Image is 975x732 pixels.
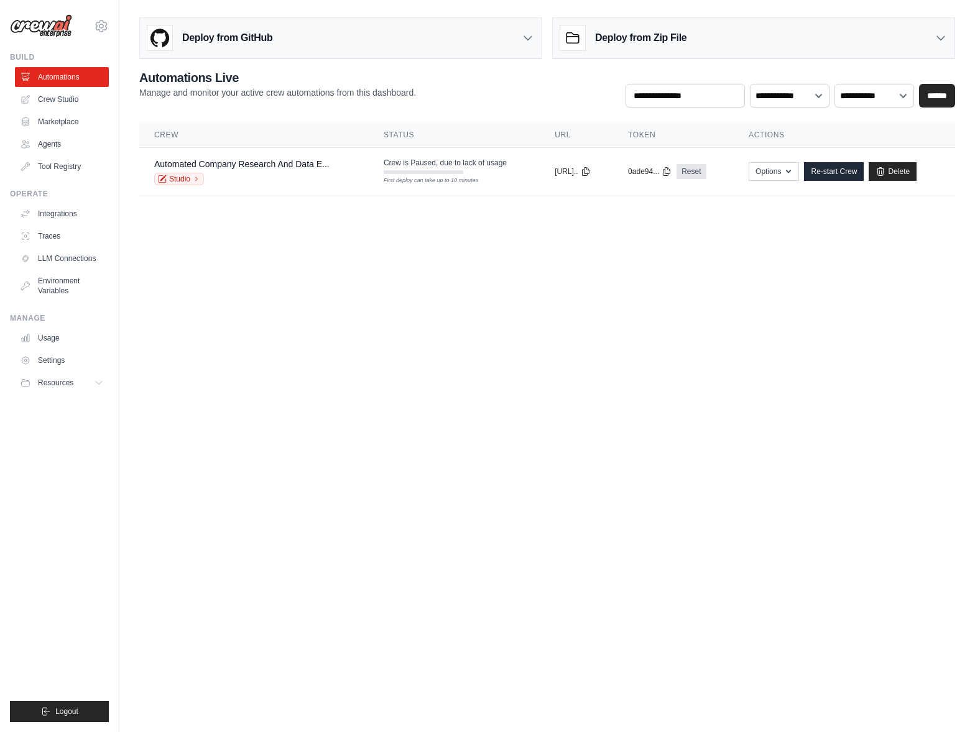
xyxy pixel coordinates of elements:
[734,122,955,148] th: Actions
[15,249,109,268] a: LLM Connections
[10,14,72,38] img: Logo
[10,313,109,323] div: Manage
[369,122,540,148] th: Status
[15,157,109,176] a: Tool Registry
[139,122,369,148] th: Crew
[15,328,109,348] a: Usage
[595,30,686,45] h3: Deploy from Zip File
[15,373,109,393] button: Resources
[15,204,109,224] a: Integrations
[15,89,109,109] a: Crew Studio
[15,271,109,301] a: Environment Variables
[10,701,109,722] button: Logout
[10,189,109,199] div: Operate
[677,164,706,179] a: Reset
[869,162,917,181] a: Delete
[147,25,172,50] img: GitHub Logo
[15,134,109,154] a: Agents
[15,350,109,370] a: Settings
[384,158,507,168] span: Crew is Paused, due to lack of usage
[139,69,416,86] h2: Automations Live
[55,707,78,716] span: Logout
[540,122,613,148] th: URL
[384,176,463,185] div: First deploy can take up to 10 minutes
[154,159,330,169] a: Automated Company Research And Data E...
[628,167,672,176] button: 0ade94...
[749,162,799,181] button: Options
[804,162,864,181] a: Re-start Crew
[613,122,734,148] th: Token
[154,173,204,185] a: Studio
[15,67,109,87] a: Automations
[10,52,109,62] div: Build
[15,112,109,132] a: Marketplace
[139,86,416,99] p: Manage and monitor your active crew automations from this dashboard.
[38,378,73,388] span: Resources
[15,226,109,246] a: Traces
[182,30,272,45] h3: Deploy from GitHub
